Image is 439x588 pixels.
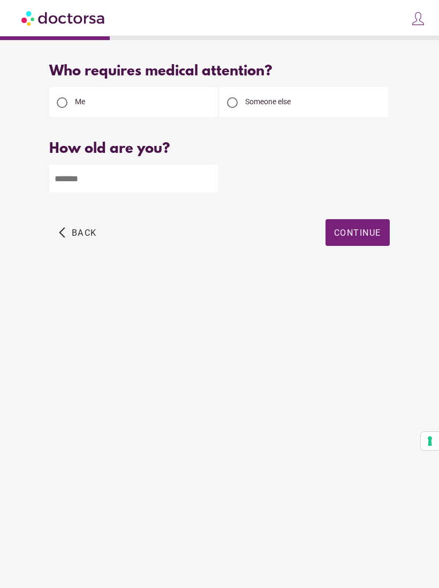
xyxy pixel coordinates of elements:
img: icons8-customer-100.png [411,11,426,26]
button: Your consent preferences for tracking technologies [421,432,439,450]
span: Continue [334,228,381,238]
span: Back [72,228,97,238]
span: Someone else [245,97,291,106]
div: How old are you? [49,141,389,158]
div: Who requires medical attention? [49,64,389,80]
img: Doctorsa.com [21,6,106,30]
button: arrow_back_ios Back [55,219,101,246]
span: Me [75,97,85,106]
button: Continue [326,219,390,246]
